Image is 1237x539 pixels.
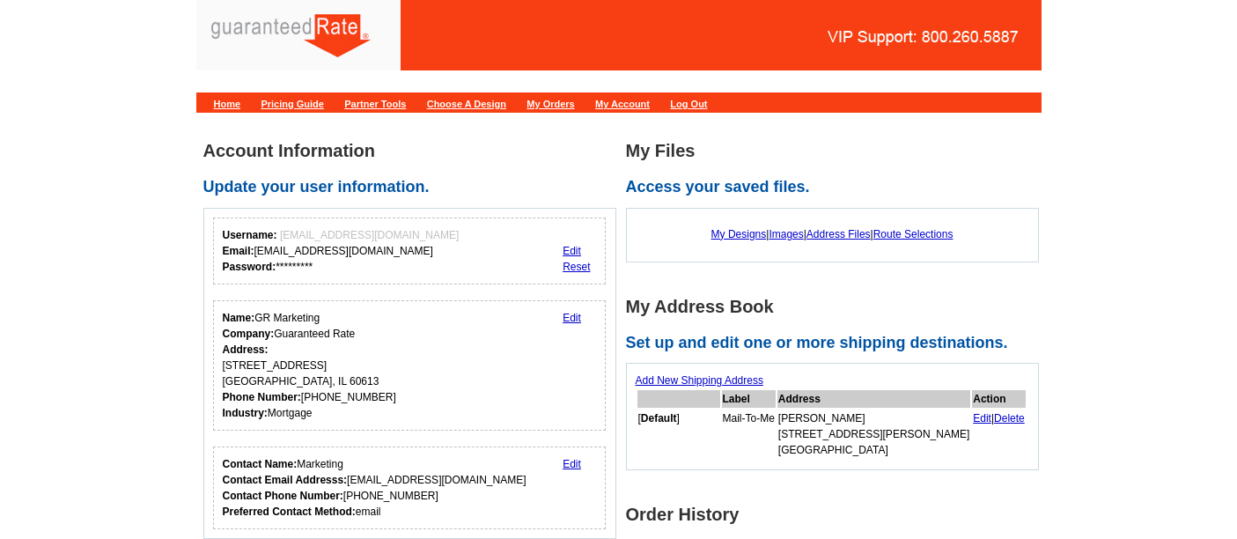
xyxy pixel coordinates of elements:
[563,245,581,257] a: Edit
[223,407,268,419] strong: Industry:
[711,228,767,240] a: My Designs
[223,229,277,241] strong: Username:
[626,178,1049,197] h2: Access your saved files.
[563,261,590,273] a: Reset
[769,228,803,240] a: Images
[203,142,626,160] h1: Account Information
[223,245,254,257] strong: Email:
[626,298,1049,316] h1: My Address Book
[626,506,1049,524] h1: Order History
[203,178,626,197] h2: Update your user information.
[636,218,1029,251] div: | | |
[777,410,970,459] td: [PERSON_NAME] [STREET_ADDRESS][PERSON_NAME] [GEOGRAPHIC_DATA]
[223,312,255,324] strong: Name:
[223,343,269,356] strong: Address:
[223,506,356,518] strong: Preferred Contact Method:
[722,390,776,408] th: Label
[344,99,406,109] a: Partner Tools
[636,374,763,387] a: Add New Shipping Address
[214,99,241,109] a: Home
[213,218,607,284] div: Your login information.
[806,228,871,240] a: Address Files
[873,228,954,240] a: Route Selections
[427,99,506,109] a: Choose A Design
[637,410,720,459] td: [ ]
[213,447,607,529] div: Who should we contact regarding order issues?
[223,391,301,403] strong: Phone Number:
[213,300,607,431] div: Your personal details.
[777,390,970,408] th: Address
[223,456,526,520] div: Marketing [EMAIL_ADDRESS][DOMAIN_NAME] [PHONE_NUMBER] email
[223,474,348,486] strong: Contact Email Addresss:
[280,229,459,241] span: [EMAIL_ADDRESS][DOMAIN_NAME]
[722,410,776,459] td: Mail-To-Me
[670,99,707,109] a: Log Out
[641,412,677,425] b: Default
[261,99,324,109] a: Pricing Guide
[223,490,343,502] strong: Contact Phone Number:
[223,261,276,273] strong: Password:
[563,458,581,470] a: Edit
[626,334,1049,353] h2: Set up and edit one or more shipping destinations.
[626,142,1049,160] h1: My Files
[223,458,298,470] strong: Contact Name:
[223,310,396,421] div: GR Marketing Guaranteed Rate [STREET_ADDRESS] [GEOGRAPHIC_DATA], IL 60613 [PHONE_NUMBER] Mortgage
[526,99,574,109] a: My Orders
[885,129,1237,539] iframe: LiveChat chat widget
[595,99,650,109] a: My Account
[563,312,581,324] a: Edit
[223,328,275,340] strong: Company:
